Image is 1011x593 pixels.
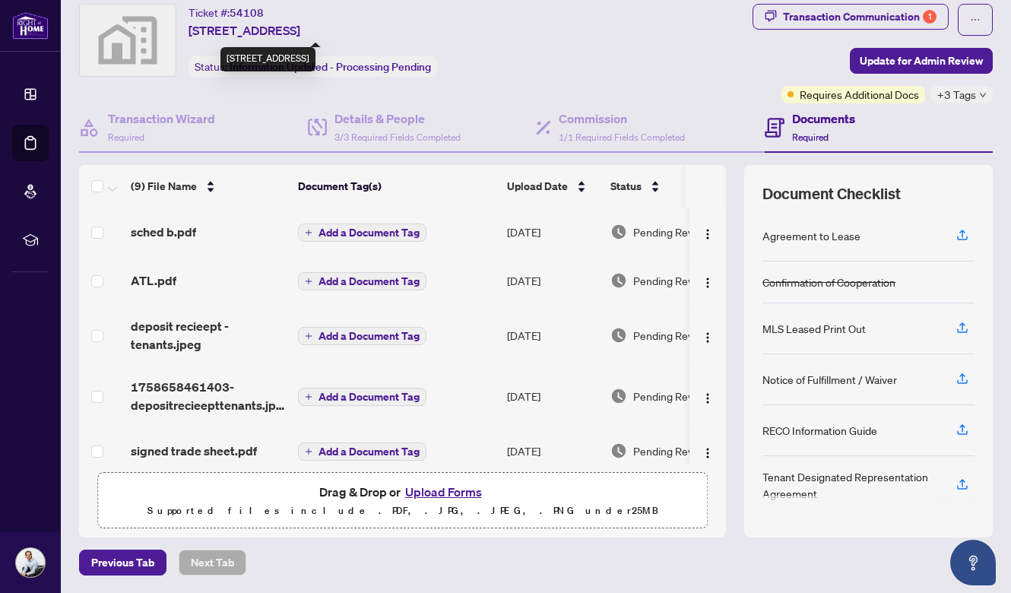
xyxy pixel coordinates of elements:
h4: Transaction Wizard [108,109,215,128]
button: Add a Document Tag [298,387,426,407]
span: Add a Document Tag [319,276,420,287]
span: 1/1 Required Fields Completed [559,132,685,143]
th: Upload Date [501,165,604,208]
span: Pending Review [633,272,709,289]
button: Transaction Communication1 [753,4,949,30]
span: Pending Review [633,442,709,459]
div: Notice of Fulfillment / Waiver [762,371,897,388]
span: sched b.pdf [131,223,196,241]
span: (9) File Name [131,178,197,195]
span: Status [610,178,642,195]
button: Add a Document Tag [298,327,426,345]
button: Previous Tab [79,550,166,576]
th: (9) File Name [125,165,292,208]
span: 54108 [230,6,264,20]
div: 1 [923,10,937,24]
img: Document Status [610,327,627,344]
img: Document Status [610,442,627,459]
button: Open asap [950,540,996,585]
div: Status: [189,56,437,77]
button: Next Tab [179,550,246,576]
span: plus [305,277,312,285]
button: Update for Admin Review [850,48,993,74]
button: Add a Document Tag [298,224,426,242]
p: Supported files include .PDF, .JPG, .JPEG, .PNG under 25 MB [107,502,698,520]
button: Logo [696,220,720,244]
button: Add a Document Tag [298,326,426,346]
span: +3 Tags [937,86,976,103]
img: Logo [702,392,714,404]
span: plus [305,332,312,340]
div: Agreement to Lease [762,227,860,244]
span: [STREET_ADDRESS] [189,21,300,40]
span: Drag & Drop or [319,482,486,502]
span: ATL.pdf [131,271,176,290]
button: Add a Document Tag [298,272,426,290]
span: Information Updated - Processing Pending [230,60,431,74]
div: Confirmation of Cooperation [762,274,895,290]
button: Upload Forms [401,482,486,502]
div: Ticket #: [189,4,264,21]
td: [DATE] [501,366,604,427]
span: Required [792,132,829,143]
th: Document Tag(s) [292,165,501,208]
button: Logo [696,439,720,463]
span: Add a Document Tag [319,446,420,457]
div: [STREET_ADDRESS] [220,47,315,71]
img: Document Status [610,388,627,404]
button: Logo [696,384,720,408]
div: Transaction Communication [783,5,937,29]
span: plus [305,229,312,236]
div: Tenant Designated Representation Agreement [762,468,938,502]
button: Add a Document Tag [298,442,426,461]
span: Document Checklist [762,183,901,205]
span: Pending Review [633,224,709,240]
h4: Documents [792,109,855,128]
span: plus [305,448,312,455]
img: Document Status [610,224,627,240]
span: Add a Document Tag [319,227,420,238]
div: MLS Leased Print Out [762,320,866,337]
span: Previous Tab [91,550,154,575]
button: Add a Document Tag [298,442,426,461]
div: RECO Information Guide [762,422,877,439]
img: Logo [702,331,714,344]
img: Document Status [610,272,627,289]
span: Requires Additional Docs [800,86,919,103]
h4: Commission [559,109,685,128]
td: [DATE] [501,305,604,366]
span: Update for Admin Review [860,49,983,73]
button: Add a Document Tag [298,271,426,291]
td: [DATE] [501,208,604,256]
span: signed trade sheet.pdf [131,442,257,460]
img: svg%3e [80,5,176,76]
span: Drag & Drop orUpload FormsSupported files include .PDF, .JPG, .JPEG, .PNG under25MB [98,473,707,529]
button: Add a Document Tag [298,223,426,243]
button: Logo [696,268,720,293]
span: deposit recieept - tenants.jpeg [131,317,286,354]
h4: Details & People [334,109,461,128]
span: ellipsis [970,14,981,25]
span: 1758658461403-depositrecieepttenants.jpeg [131,378,286,414]
span: Add a Document Tag [319,331,420,341]
button: Logo [696,323,720,347]
span: 3/3 Required Fields Completed [334,132,461,143]
span: Add a Document Tag [319,392,420,402]
img: Logo [702,228,714,240]
span: plus [305,393,312,401]
th: Status [604,165,734,208]
td: [DATE] [501,256,604,305]
img: Logo [702,277,714,289]
img: logo [12,11,49,40]
td: [DATE] [501,427,604,475]
span: Required [108,132,144,143]
span: down [979,91,987,99]
button: Add a Document Tag [298,388,426,406]
span: Upload Date [507,178,568,195]
img: Logo [702,447,714,459]
img: Profile Icon [16,548,45,577]
span: Pending Review [633,388,709,404]
span: Pending Review [633,327,709,344]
